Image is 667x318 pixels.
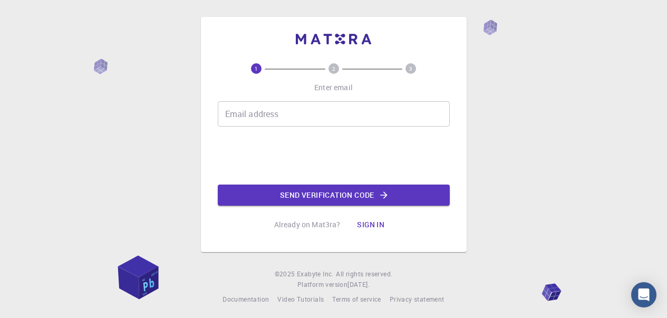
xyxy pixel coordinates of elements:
span: [DATE] . [347,280,370,288]
div: Open Intercom Messenger [631,282,656,307]
span: Terms of service [332,295,381,303]
span: Video Tutorials [277,295,324,303]
iframe: reCAPTCHA [254,135,414,176]
span: Privacy statement [390,295,444,303]
button: Sign in [349,214,393,235]
span: Documentation [223,295,269,303]
a: Exabyte Inc. [297,269,334,280]
a: [DATE]. [347,280,370,290]
span: All rights reserved. [336,269,392,280]
span: © 2025 [275,269,297,280]
span: Platform version [297,280,347,290]
button: Send verification code [218,185,450,206]
a: Privacy statement [390,294,444,305]
a: Terms of service [332,294,381,305]
a: Documentation [223,294,269,305]
p: Enter email [314,82,353,93]
text: 3 [409,65,412,72]
a: Video Tutorials [277,294,324,305]
text: 1 [255,65,258,72]
p: Already on Mat3ra? [274,219,341,230]
text: 2 [332,65,335,72]
span: Exabyte Inc. [297,269,334,278]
